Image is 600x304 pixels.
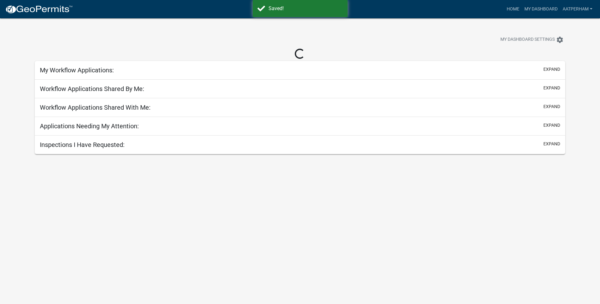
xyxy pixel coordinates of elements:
[40,141,125,149] h5: Inspections I Have Requested:
[500,36,555,44] span: My Dashboard Settings
[543,66,560,73] button: expand
[40,85,144,93] h5: Workflow Applications Shared By Me:
[543,85,560,91] button: expand
[543,103,560,110] button: expand
[40,66,114,74] h5: My Workflow Applications:
[504,3,522,15] a: Home
[543,122,560,129] button: expand
[560,3,595,15] a: AATPerham
[543,141,560,147] button: expand
[269,5,343,12] div: Saved!
[556,36,564,44] i: settings
[522,3,560,15] a: My Dashboard
[40,104,151,111] h5: Workflow Applications Shared With Me:
[495,33,569,46] button: My Dashboard Settingssettings
[40,122,139,130] h5: Applications Needing My Attention:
